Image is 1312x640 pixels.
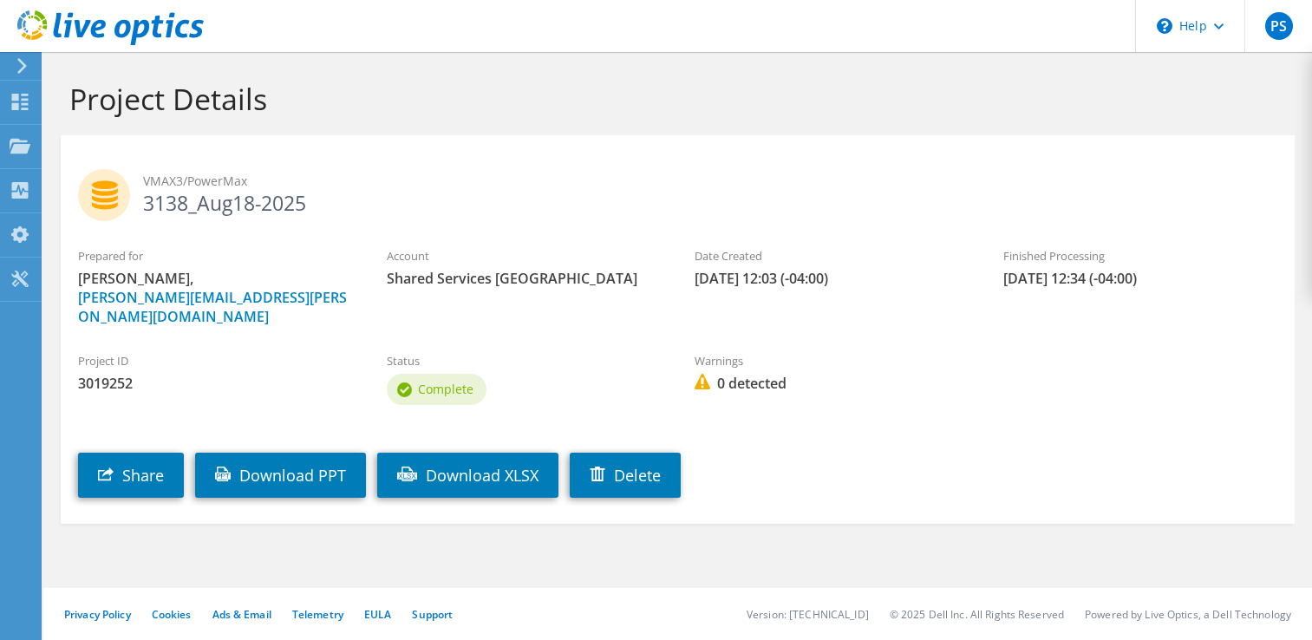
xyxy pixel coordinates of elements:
[212,607,271,622] a: Ads & Email
[695,247,969,264] label: Date Created
[195,453,366,498] a: Download PPT
[387,352,661,369] label: Status
[387,269,661,288] span: Shared Services [GEOGRAPHIC_DATA]
[78,288,347,326] a: [PERSON_NAME][EMAIL_ADDRESS][PERSON_NAME][DOMAIN_NAME]
[377,453,558,498] a: Download XLSX
[69,81,1277,117] h1: Project Details
[143,172,1277,191] span: VMAX3/PowerMax
[364,607,391,622] a: EULA
[695,269,969,288] span: [DATE] 12:03 (-04:00)
[1265,12,1293,40] span: PS
[78,453,184,498] a: Share
[387,247,661,264] label: Account
[64,607,131,622] a: Privacy Policy
[747,607,869,622] li: Version: [TECHNICAL_ID]
[890,607,1064,622] li: © 2025 Dell Inc. All Rights Reserved
[78,374,352,393] span: 3019252
[78,169,1277,212] h2: 3138_Aug18-2025
[695,352,969,369] label: Warnings
[1003,247,1277,264] label: Finished Processing
[78,352,352,369] label: Project ID
[1085,607,1291,622] li: Powered by Live Optics, a Dell Technology
[292,607,343,622] a: Telemetry
[412,607,453,622] a: Support
[152,607,192,622] a: Cookies
[1157,18,1172,34] svg: \n
[570,453,681,498] a: Delete
[418,381,473,397] span: Complete
[1003,269,1277,288] span: [DATE] 12:34 (-04:00)
[695,374,969,393] span: 0 detected
[78,269,352,326] span: [PERSON_NAME],
[78,247,352,264] label: Prepared for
